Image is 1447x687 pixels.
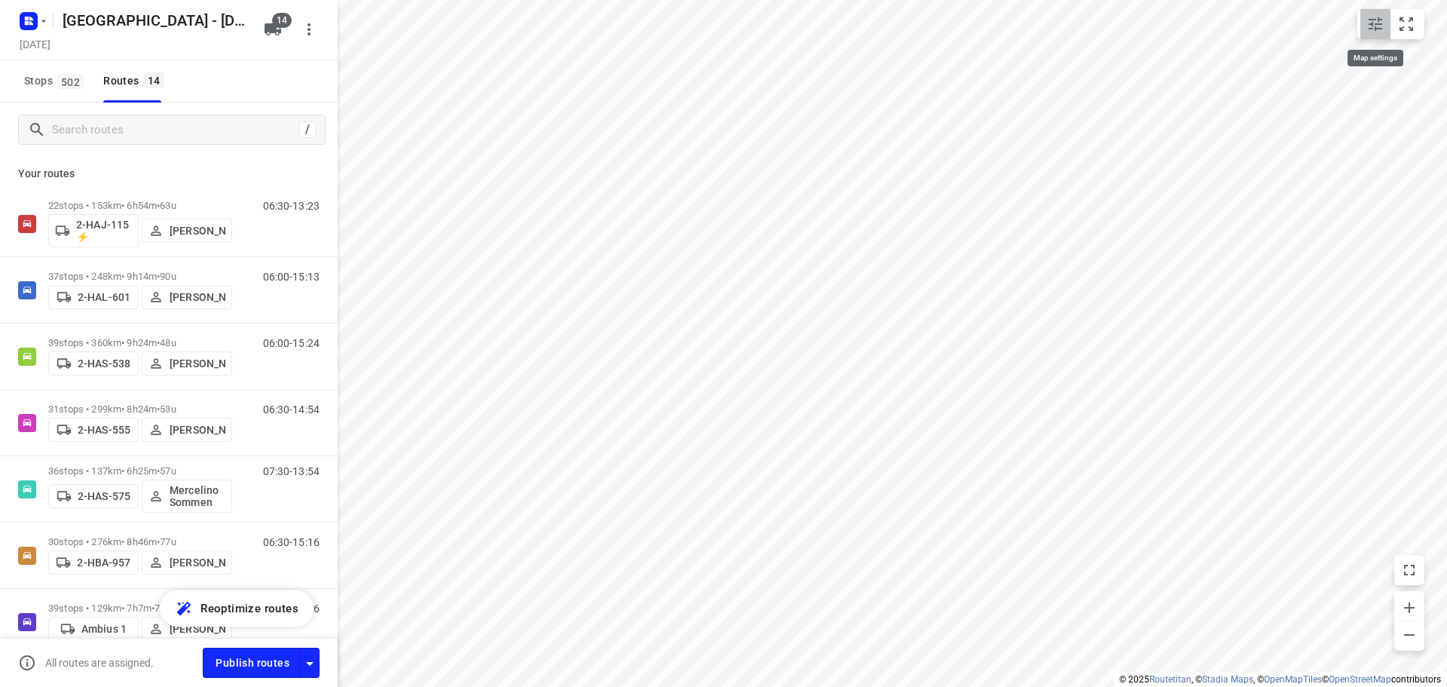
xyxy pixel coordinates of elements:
[157,200,160,211] span: •
[263,403,320,416] p: 06:30-14:54
[272,13,292,28] span: 14
[78,291,130,303] p: 2-HAL-601
[81,623,127,635] p: Ambius 1
[142,551,232,575] button: [PERSON_NAME]
[263,465,320,477] p: 07:30-13:54
[1264,674,1322,685] a: OpenMapTiles
[1119,674,1441,685] li: © 2025 , © , © © contributors
[144,72,164,87] span: 14
[216,654,289,673] span: Publish routes
[170,424,225,436] p: [PERSON_NAME]
[1329,674,1391,685] a: OpenStreetMap
[142,617,232,641] button: [PERSON_NAME]
[203,648,301,677] button: Publish routes
[263,271,320,283] p: 06:00-15:13
[263,536,320,548] p: 06:30-15:16
[48,418,139,442] button: 2-HAS-555
[1149,674,1192,685] a: Routetitan
[48,271,232,282] p: 37 stops • 248km • 9h14m
[48,200,232,211] p: 22 stops • 153km • 6h54m
[200,599,298,618] span: Reoptimize routes
[48,351,139,376] button: 2-HAS-538
[48,465,232,477] p: 36 stops • 137km • 6h25m
[48,214,139,247] button: 2-HAJ-115 ⚡
[160,337,176,348] span: 48u
[154,603,170,614] span: 71u
[57,8,252,32] h5: Rename
[77,557,130,569] p: 2-HBA-957
[157,465,160,477] span: •
[294,14,324,44] button: More
[170,623,225,635] p: [PERSON_NAME]
[48,484,139,508] button: 2-HAS-575
[157,337,160,348] span: •
[48,551,139,575] button: 2-HBA-957
[170,484,225,508] p: Mercelino Sommen
[160,403,176,415] span: 53u
[170,557,225,569] p: [PERSON_NAME]
[52,118,299,142] input: Search routes
[48,536,232,547] p: 30 stops • 276km • 8h46m
[142,219,232,243] button: [PERSON_NAME]
[160,200,176,211] span: 63u
[45,657,154,669] p: All routes are assigned.
[263,337,320,349] p: 06:00-15:24
[170,357,225,370] p: [PERSON_NAME]
[48,403,232,415] p: 31 stops • 299km • 8h24m
[142,351,232,376] button: [PERSON_NAME]
[160,465,176,477] span: 57u
[14,35,57,53] h5: Project date
[301,653,319,672] div: Driver app settings
[78,490,130,502] p: 2-HAS-575
[160,271,176,282] span: 90u
[170,225,225,237] p: [PERSON_NAME]
[151,603,154,614] span: •
[258,14,288,44] button: 14
[157,271,160,282] span: •
[1391,9,1421,39] button: Fit zoom
[24,72,88,90] span: Stops
[48,603,232,614] p: 39 stops • 129km • 7h7m
[170,291,225,303] p: [PERSON_NAME]
[142,418,232,442] button: [PERSON_NAME]
[157,536,160,547] span: •
[299,121,316,138] div: /
[142,480,232,513] button: Mercelino Sommen
[157,403,160,415] span: •
[78,357,130,370] p: 2-HAS-538
[18,166,320,182] p: Your routes
[57,74,84,89] span: 502
[160,590,314,627] button: Reoptimize routes
[1357,9,1424,39] div: small contained button group
[48,337,232,348] p: 39 stops • 360km • 9h24m
[142,285,232,309] button: [PERSON_NAME]
[48,285,139,309] button: 2-HAL-601
[48,617,139,641] button: Ambius 1
[160,536,176,547] span: 77u
[103,72,168,90] div: Routes
[78,424,130,436] p: 2-HAS-555
[76,219,132,243] p: 2-HAJ-115 ⚡
[263,200,320,212] p: 06:30-13:23
[1202,674,1253,685] a: Stadia Maps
